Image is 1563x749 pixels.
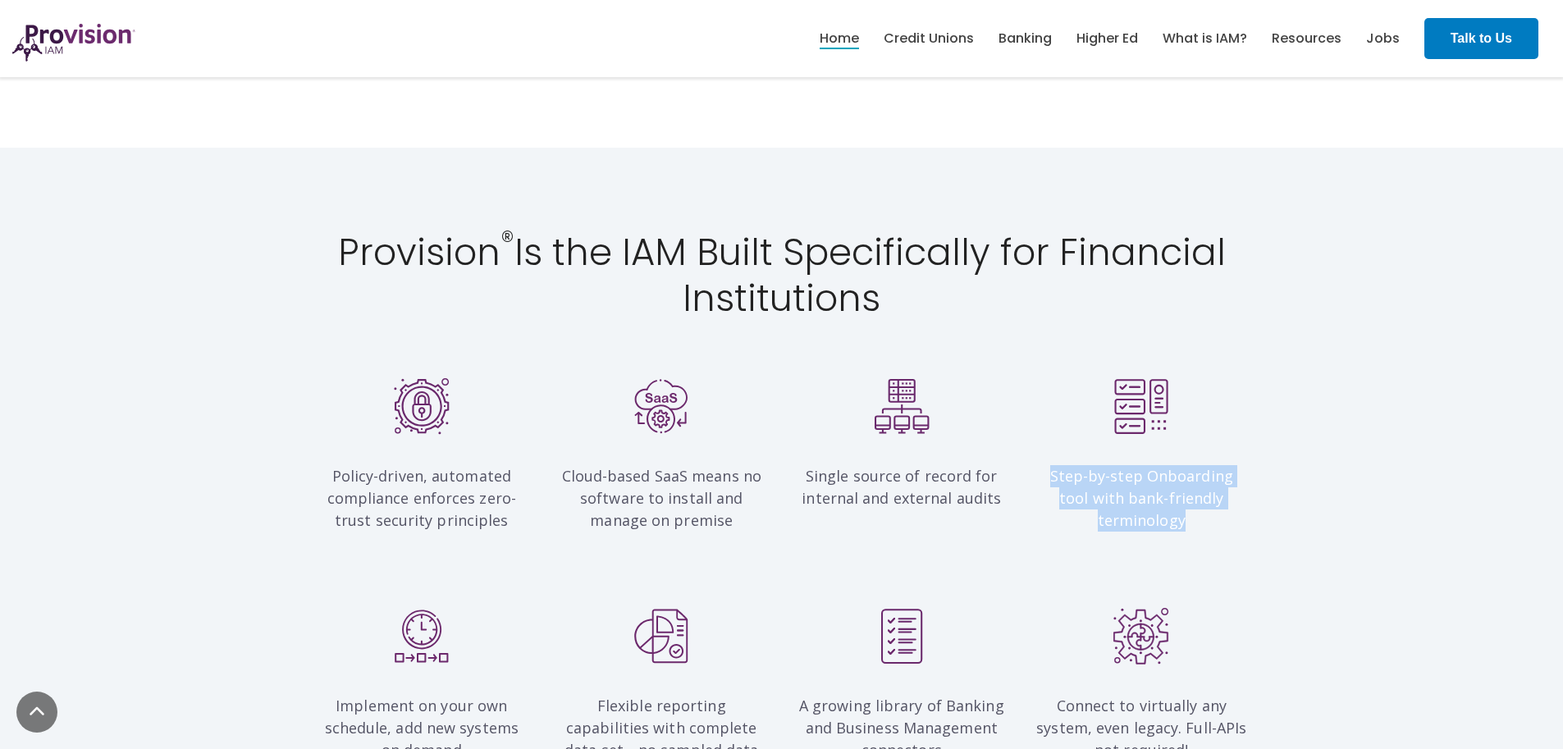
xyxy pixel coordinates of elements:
span: Policy-driven, automated compliance enforces zero-trust security principles [327,466,517,530]
a: Jobs [1366,25,1400,53]
img: Reporting_Capabilities [633,608,689,665]
span: Single source of record for internal and external audits [802,466,1001,508]
img: Report [874,608,930,665]
img: On_Demand [394,608,450,665]
a: Higher Ed [1076,25,1138,53]
a: What is IAM? [1163,25,1247,53]
img: security [394,378,450,435]
img: Saas [633,378,689,435]
a: Talk to Us [1424,18,1538,59]
img: Onboarding_Dashboard [1113,378,1169,435]
a: Home [820,25,859,53]
a: Resources [1272,25,1341,53]
img: Connectors [1113,608,1169,665]
sup: ® [500,222,514,261]
img: ProvisionIAM-Logo-Purple [12,24,135,62]
span: Cloud-based SaaS means no software to install and manage on premise [562,466,762,530]
img: Single_Source [874,378,930,435]
h2: Provision Is the IAM Built Specifically for Financial Institutions [314,230,1250,322]
a: Banking [999,25,1052,53]
nav: menu [807,12,1412,65]
span: Step-by-step Onboarding tool with bank-friendly terminology [1050,466,1233,530]
a: Credit Unions [884,25,974,53]
strong: Talk to Us [1451,31,1512,45]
